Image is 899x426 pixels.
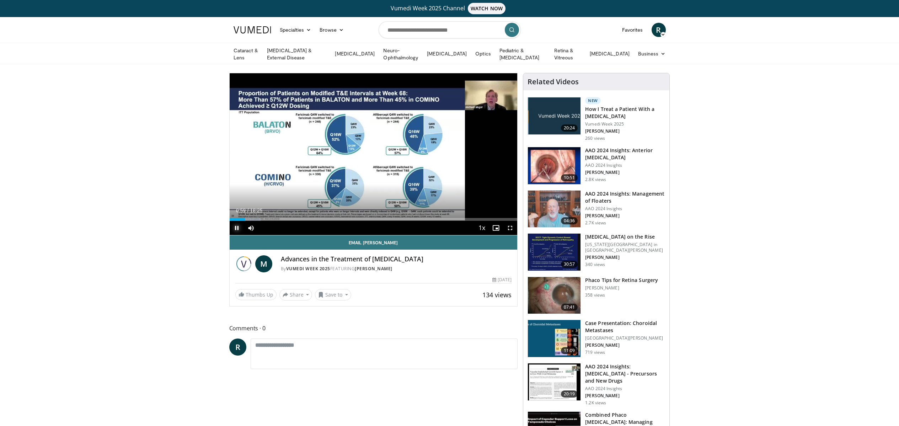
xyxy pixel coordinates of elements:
span: 10:51 [561,174,578,181]
img: Vumedi Week 2025 [235,255,252,272]
p: AAO 2024 Insights [585,386,665,392]
p: AAO 2024 Insights [585,206,665,212]
h3: AAO 2024 Insights: [MEDICAL_DATA] - Precursors and New Drugs [585,363,665,384]
a: R [652,23,666,37]
p: [PERSON_NAME] [585,255,665,260]
p: [US_STATE][GEOGRAPHIC_DATA] in [GEOGRAPHIC_DATA][PERSON_NAME] [585,242,665,253]
a: M [255,255,272,272]
p: [GEOGRAPHIC_DATA][PERSON_NAME] [585,335,665,341]
a: 20:19 AAO 2024 Insights: [MEDICAL_DATA] - Precursors and New Drugs AAO 2024 Insights [PERSON_NAME... [528,363,665,406]
p: 719 views [585,350,605,355]
p: AAO 2024 Insights [585,163,665,168]
a: Browse [315,23,348,37]
span: 07:41 [561,304,578,311]
span: 0:59 [236,208,246,213]
p: 340 views [585,262,605,267]
p: [PERSON_NAME] [585,128,665,134]
button: Share [279,289,312,300]
span: 20:24 [561,124,578,132]
img: 4ce8c11a-29c2-4c44-a801-4e6d49003971.150x105_q85_crop-smart_upscale.jpg [528,234,580,271]
a: 30:57 [MEDICAL_DATA] on the Rise [US_STATE][GEOGRAPHIC_DATA] in [GEOGRAPHIC_DATA][PERSON_NAME] [P... [528,233,665,271]
span: 20:19 [561,390,578,398]
input: Search topics, interventions [379,21,521,38]
a: R [229,339,246,356]
h4: Related Videos [528,78,579,86]
a: 20:24 New How I Treat a Patient With a [MEDICAL_DATA] Vumedi Week 2025 [PERSON_NAME] 260 views [528,97,665,141]
button: Mute [244,221,258,235]
h3: AAO 2024 Insights: Management of Floaters [585,190,665,204]
a: 07:41 Phaco Tips for Retina Surgery [PERSON_NAME] 358 views [528,277,665,314]
span: 11:09 [561,347,578,354]
a: Thumbs Up [235,289,277,300]
img: 02d29458-18ce-4e7f-be78-7423ab9bdffd.jpg.150x105_q85_crop-smart_upscale.jpg [528,97,580,134]
div: [DATE] [492,277,512,283]
a: [MEDICAL_DATA] [331,47,379,61]
div: Progress Bar [230,218,518,221]
a: [PERSON_NAME] [355,266,392,272]
p: [PERSON_NAME] [585,342,665,348]
h3: Phaco Tips for Retina Surgery [585,277,658,284]
h3: [MEDICAL_DATA] on the Rise [585,233,665,240]
span: 134 views [482,291,512,299]
img: 9cedd946-ce28-4f52-ae10-6f6d7f6f31c7.150x105_q85_crop-smart_upscale.jpg [528,320,580,357]
span: Comments 0 [229,324,518,333]
p: [PERSON_NAME] [585,213,665,219]
a: Vumedi Week 2025 ChannelWATCH NOW [235,3,665,14]
p: 1.2K views [585,400,606,406]
button: Pause [230,221,244,235]
span: 30:57 [561,261,578,268]
span: / [247,208,249,213]
a: Vumedi Week 2025 [286,266,330,272]
p: [PERSON_NAME] [585,170,665,175]
a: Optics [471,47,495,61]
div: By FEATURING [281,266,512,272]
a: [MEDICAL_DATA] [585,47,634,61]
h4: Advances in the Treatment of [MEDICAL_DATA] [281,255,512,263]
a: 10:51 AAO 2024 Insights: Anterior [MEDICAL_DATA] AAO 2024 Insights [PERSON_NAME] 2.8K views [528,147,665,185]
p: [PERSON_NAME] [585,393,665,399]
p: 358 views [585,292,605,298]
a: Business [634,47,670,61]
h3: Case Presentation: Choroidal Metastases [585,320,665,334]
h3: How I Treat a Patient With a [MEDICAL_DATA] [585,106,665,120]
button: Enable picture-in-picture mode [489,221,503,235]
p: 2.8K views [585,177,606,182]
a: Retina & Vitreous [550,47,585,61]
a: Specialties [275,23,316,37]
a: [MEDICAL_DATA] & External Disease [263,47,331,61]
img: 2b0bc81e-4ab6-4ab1-8b29-1f6153f15110.150x105_q85_crop-smart_upscale.jpg [528,277,580,314]
img: fd942f01-32bb-45af-b226-b96b538a46e6.150x105_q85_crop-smart_upscale.jpg [528,147,580,184]
a: 11:09 Case Presentation: Choroidal Metastases [GEOGRAPHIC_DATA][PERSON_NAME] [PERSON_NAME] 719 views [528,320,665,357]
a: Email [PERSON_NAME] [230,235,518,250]
a: Neuro-Ophthalmology [379,47,423,61]
img: df587403-7b55-4f98-89e9-21b63a902c73.150x105_q85_crop-smart_upscale.jpg [528,363,580,400]
span: 18:25 [250,208,262,213]
a: Cataract & Lens [229,47,263,61]
img: VuMedi Logo [234,26,271,33]
p: 260 views [585,135,605,141]
button: Fullscreen [503,221,517,235]
a: Favorites [618,23,647,37]
a: 04:36 AAO 2024 Insights: Management of Floaters AAO 2024 Insights [PERSON_NAME] 2.7K views [528,190,665,228]
button: Playback Rate [475,221,489,235]
a: [MEDICAL_DATA] [423,47,471,61]
img: 8e655e61-78ac-4b3e-a4e7-f43113671c25.150x105_q85_crop-smart_upscale.jpg [528,191,580,228]
h3: AAO 2024 Insights: Anterior [MEDICAL_DATA] [585,147,665,161]
video-js: Video Player [230,73,518,235]
p: Vumedi Week 2025 [585,121,665,127]
button: Save to [315,289,351,300]
a: Pediatric & [MEDICAL_DATA] [495,47,550,61]
span: WATCH NOW [468,3,505,14]
p: 2.7K views [585,220,606,226]
p: [PERSON_NAME] [585,285,658,291]
p: New [585,97,601,104]
span: 04:36 [561,217,578,224]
